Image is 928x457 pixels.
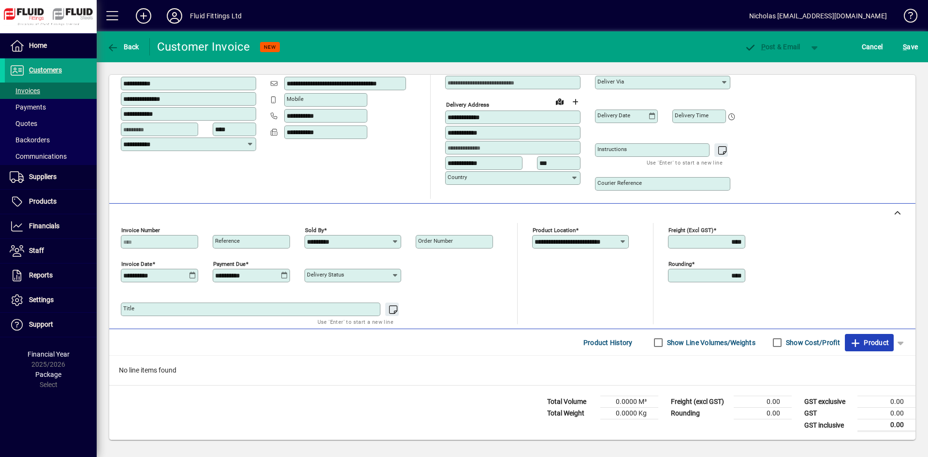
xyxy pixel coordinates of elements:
[857,408,915,419] td: 0.00
[107,43,139,51] span: Back
[799,396,857,408] td: GST exclusive
[597,112,630,119] mat-label: Delivery date
[567,94,583,110] button: Choose address
[5,148,97,165] a: Communications
[761,43,766,51] span: P
[287,96,304,102] mat-label: Mobile
[600,396,658,408] td: 0.0000 M³
[29,296,54,304] span: Settings
[5,239,97,263] a: Staff
[900,38,920,55] button: Save
[97,38,150,55] app-page-header-button: Back
[29,247,44,254] span: Staff
[597,146,627,152] mat-label: Instructions
[10,120,37,127] span: Quotes
[845,334,894,351] button: Product
[744,43,800,51] span: ost & Email
[10,152,67,160] span: Communications
[597,78,624,85] mat-label: Deliver via
[305,227,324,234] mat-label: Sold by
[668,261,692,267] mat-label: Rounding
[857,396,915,408] td: 0.00
[666,408,734,419] td: Rounding
[213,261,246,267] mat-label: Payment due
[580,334,637,351] button: Product History
[799,419,857,431] td: GST inclusive
[897,2,916,33] a: Knowledge Base
[159,7,190,25] button: Profile
[665,338,755,347] label: Show Line Volumes/Weights
[5,288,97,312] a: Settings
[29,271,53,279] span: Reports
[318,316,393,327] mat-hint: Use 'Enter' to start a new line
[109,356,915,385] div: No line items found
[597,180,642,186] mat-label: Courier Reference
[903,39,918,55] span: ave
[5,313,97,337] a: Support
[10,87,40,95] span: Invoices
[28,350,70,358] span: Financial Year
[243,60,259,76] button: Copy to Delivery address
[190,8,242,24] div: Fluid Fittings Ltd
[35,371,61,378] span: Package
[668,227,713,234] mat-label: Freight (excl GST)
[552,94,567,109] a: View on map
[307,271,344,278] mat-label: Delivery status
[600,408,658,419] td: 0.0000 Kg
[104,38,142,55] button: Back
[128,7,159,25] button: Add
[418,237,453,244] mat-label: Order number
[215,237,240,244] mat-label: Reference
[5,99,97,115] a: Payments
[583,335,633,350] span: Product History
[903,43,907,51] span: S
[29,66,62,74] span: Customers
[29,197,57,205] span: Products
[784,338,840,347] label: Show Cost/Profit
[5,190,97,214] a: Products
[533,227,576,234] mat-label: Product location
[29,222,59,230] span: Financials
[157,39,250,55] div: Customer Invoice
[862,39,883,55] span: Cancel
[228,60,243,75] a: View on map
[29,173,57,180] span: Suppliers
[666,396,734,408] td: Freight (excl GST)
[5,132,97,148] a: Backorders
[123,305,134,312] mat-label: Title
[29,320,53,328] span: Support
[850,335,889,350] span: Product
[5,214,97,238] a: Financials
[264,44,276,50] span: NEW
[734,408,792,419] td: 0.00
[749,8,887,24] div: Nicholas [EMAIL_ADDRESS][DOMAIN_NAME]
[734,396,792,408] td: 0.00
[5,34,97,58] a: Home
[5,115,97,132] a: Quotes
[5,263,97,288] a: Reports
[5,165,97,189] a: Suppliers
[5,83,97,99] a: Invoices
[121,227,160,234] mat-label: Invoice number
[857,419,915,431] td: 0.00
[542,408,600,419] td: Total Weight
[10,103,46,111] span: Payments
[542,396,600,408] td: Total Volume
[121,261,152,267] mat-label: Invoice date
[799,408,857,419] td: GST
[10,136,50,144] span: Backorders
[647,157,723,168] mat-hint: Use 'Enter' to start a new line
[859,38,885,55] button: Cancel
[675,112,709,119] mat-label: Delivery time
[448,174,467,180] mat-label: Country
[739,38,805,55] button: Post & Email
[29,42,47,49] span: Home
